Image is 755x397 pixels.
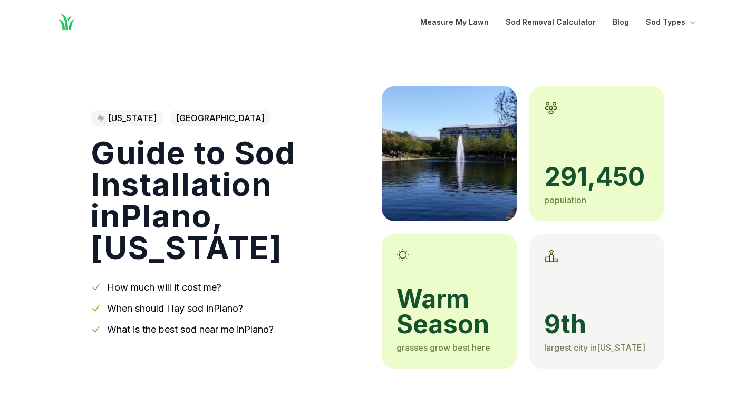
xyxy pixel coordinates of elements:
span: 291,450 [544,164,650,190]
span: grasses grow best here [396,342,490,353]
span: 9th [544,312,650,337]
a: Sod Removal Calculator [506,16,596,28]
a: [US_STATE] [91,110,163,126]
span: [GEOGRAPHIC_DATA] [170,110,271,126]
button: Sod Types [646,16,698,28]
a: When should I lay sod inPlano? [107,303,243,314]
a: What is the best sod near me inPlano? [107,324,274,335]
img: A picture of Plano [382,86,517,221]
span: warm season [396,286,502,337]
img: Texas state outline [97,115,104,121]
span: largest city in [US_STATE] [544,342,645,353]
a: Blog [613,16,629,28]
a: How much will it cost me? [107,282,221,293]
span: population [544,195,586,205]
a: Measure My Lawn [420,16,489,28]
h1: Guide to Sod Installation in Plano , [US_STATE] [91,137,365,263]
